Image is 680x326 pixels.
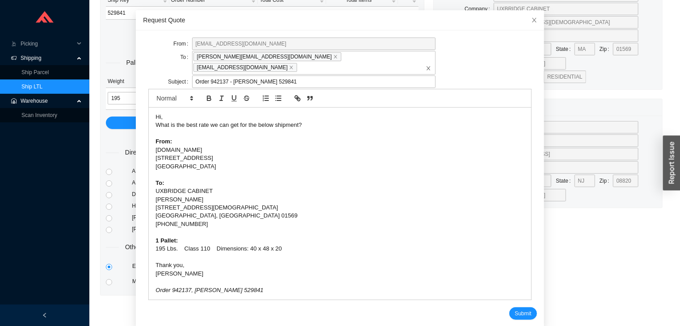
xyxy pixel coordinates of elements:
[155,237,178,244] strong: 1 Pallet:
[130,277,236,286] div: Manual
[193,63,297,72] span: [EMAIL_ADDRESS][DOMAIN_NAME]
[130,260,236,272] div: Economy Freight
[132,190,262,199] div: Daylight Trucking Standard
[439,99,657,116] div: Return Address
[600,43,613,55] label: Zip
[258,7,326,20] td: $1,291.14
[600,175,613,187] label: Zip
[120,58,151,68] span: Pallets
[106,7,169,20] td: 529841
[547,74,583,80] span: RESIDENTIAL
[465,3,494,15] label: Company
[155,163,524,171] div: [GEOGRAPHIC_DATA]
[21,94,74,108] span: Warehouse
[155,154,524,162] div: [STREET_ADDRESS]
[132,225,262,234] div: [PERSON_NAME] Trucking Standard
[155,180,164,186] strong: To:
[21,37,74,51] span: Picking
[155,121,524,129] div: What is the best rate we can get for the below shipment?
[155,138,172,145] strong: From:
[119,242,173,252] span: Other Services
[21,69,49,75] a: Ship Parcel
[132,178,262,187] div: ABF Freight System Standard
[333,54,338,59] span: close
[21,112,57,118] a: Scan Inventory
[515,309,531,318] span: Submit
[326,7,399,20] td: 1
[173,38,192,50] label: From
[21,51,74,65] span: Shipping
[155,113,524,121] div: Hi,
[556,175,574,187] label: State
[525,10,544,30] button: Close
[155,220,524,228] div: [PHONE_NUMBER]
[155,212,524,220] div: [GEOGRAPHIC_DATA], [GEOGRAPHIC_DATA] 01569
[155,196,524,204] div: [PERSON_NAME]
[143,15,537,25] div: Request Quote
[21,84,42,90] a: Ship LTL
[155,270,524,278] div: [PERSON_NAME]
[298,63,305,72] input: [PERSON_NAME][EMAIL_ADDRESS][DOMAIN_NAME]close[EMAIL_ADDRESS][DOMAIN_NAME]closeclose
[119,147,173,158] span: Direct Services
[193,52,341,61] span: [PERSON_NAME][EMAIL_ADDRESS][DOMAIN_NAME]
[132,213,262,222] div: [PERSON_NAME] Standard
[106,117,419,129] button: Add Pallet
[106,75,168,88] th: Weight
[155,187,524,195] div: UXBRIDGE CABINET
[42,313,47,318] span: left
[168,75,192,88] label: Subject
[132,167,262,176] div: A. [PERSON_NAME]
[155,245,524,253] div: 195 Lbs. Class 110 Dimensions: 40 x 48 x 20
[556,43,574,55] label: State
[155,261,524,269] div: Thank you,
[509,307,537,320] button: Submit
[132,201,262,210] div: Hercules Freight Standard
[155,204,524,212] div: [STREET_ADDRESS][DEMOGRAPHIC_DATA]
[155,146,524,154] div: [DOMAIN_NAME]
[426,66,431,71] span: close
[531,17,537,23] span: close
[155,287,263,293] em: Order 942137, [PERSON_NAME] 529841
[289,65,294,70] span: close
[180,51,192,63] label: To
